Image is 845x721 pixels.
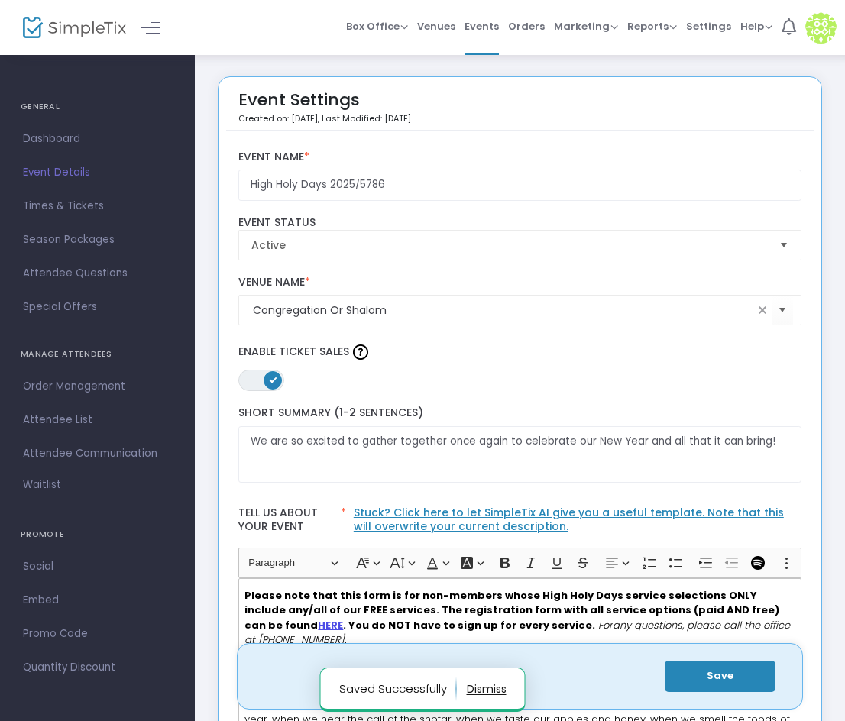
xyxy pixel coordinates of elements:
[354,505,784,534] a: Stuck? Click here to let SimpleTix AI give you a useful template. Note that this will overwrite y...
[238,276,802,289] label: Venue Name
[248,554,328,572] span: Paragraph
[318,112,411,124] span: , Last Modified: [DATE]
[417,7,455,46] span: Venues
[23,590,172,610] span: Embed
[238,548,802,578] div: Editor toolbar
[238,405,423,420] span: Short Summary (1-2 Sentences)
[23,297,172,317] span: Special Offers
[339,677,457,701] p: Saved Successfully
[23,444,172,464] span: Attendee Communication
[23,163,172,183] span: Event Details
[21,519,174,550] h4: PROMOTE
[740,19,772,34] span: Help
[23,129,172,149] span: Dashboard
[343,618,595,632] strong: . You do NOT have to sign up for every service.
[244,588,779,632] strong: Please note that this form is for non-members whose High Holy Days service selections ONLY includ...
[23,658,172,677] span: Quantity Discount
[23,477,61,493] span: Waitlist
[23,377,172,396] span: Order Management
[238,85,411,130] div: Event Settings
[598,618,613,632] i: For
[238,341,802,364] label: Enable Ticket Sales
[772,295,793,326] button: Select
[773,231,795,260] button: Select
[23,196,172,216] span: Times & Tickets
[627,19,677,34] span: Reports
[318,618,343,632] a: HERE
[23,264,172,283] span: Attendee Questions
[23,410,172,430] span: Attendee List
[253,302,754,318] input: Select Venue
[238,170,802,201] input: Enter Event Name
[238,112,411,125] p: Created on: [DATE]
[251,238,768,253] span: Active
[23,624,172,644] span: Promo Code
[231,498,809,548] label: Tell us about your event
[269,376,277,383] span: ON
[23,557,172,577] span: Social
[238,216,802,230] label: Event Status
[244,618,790,648] i: any questions, please call the office at [PHONE_NUMBER].
[241,551,345,575] button: Paragraph
[465,7,499,46] span: Events
[21,92,174,122] h4: GENERAL
[21,339,174,370] h4: MANAGE ATTENDEES
[467,677,507,701] button: dismiss
[244,588,795,648] p: ​​​​​​​
[23,230,172,250] span: Season Packages
[554,19,618,34] span: Marketing
[753,301,772,319] span: clear
[665,661,775,692] button: Save
[508,7,545,46] span: Orders
[346,19,408,34] span: Box Office
[686,7,731,46] span: Settings
[353,344,368,360] img: question-mark
[238,150,802,164] label: Event Name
